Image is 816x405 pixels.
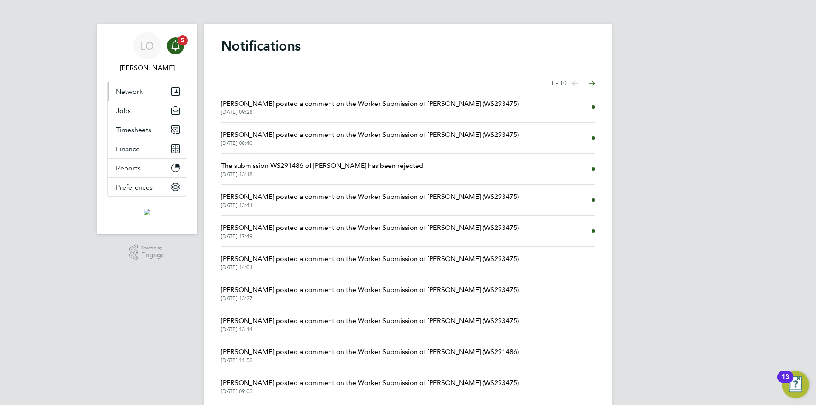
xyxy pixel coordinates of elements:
[221,285,519,295] span: [PERSON_NAME] posted a comment on the Worker Submission of [PERSON_NAME] (WS293475)
[221,264,519,271] span: [DATE] 14:01
[551,75,595,92] nav: Select page of notifications list
[221,223,519,233] span: [PERSON_NAME] posted a comment on the Worker Submission of [PERSON_NAME] (WS293475)
[108,120,187,139] button: Timesheets
[221,161,423,178] a: The submission WS291486 of [PERSON_NAME] has been rejected[DATE] 13:18
[116,164,141,172] span: Reports
[221,202,519,209] span: [DATE] 13:41
[782,377,789,388] div: 13
[107,63,187,73] span: Luke O'Neill
[221,223,519,240] a: [PERSON_NAME] posted a comment on the Worker Submission of [PERSON_NAME] (WS293475)[DATE] 17:49
[221,192,519,202] span: [PERSON_NAME] posted a comment on the Worker Submission of [PERSON_NAME] (WS293475)
[97,24,197,234] nav: Main navigation
[108,159,187,177] button: Reports
[221,285,519,302] a: [PERSON_NAME] posted a comment on the Worker Submission of [PERSON_NAME] (WS293475)[DATE] 13:27
[178,35,188,45] span: 5
[116,88,143,96] span: Network
[108,139,187,158] button: Finance
[221,316,519,326] span: [PERSON_NAME] posted a comment on the Worker Submission of [PERSON_NAME] (WS293475)
[116,126,151,134] span: Timesheets
[221,99,519,116] a: [PERSON_NAME] posted a comment on the Worker Submission of [PERSON_NAME] (WS293475)[DATE] 09:28
[129,244,165,261] a: Powered byEngage
[221,326,519,333] span: [DATE] 13:14
[141,244,165,252] span: Powered by
[140,40,154,51] span: LO
[221,347,519,357] span: [PERSON_NAME] posted a comment on the Worker Submission of [PERSON_NAME] (WS291486)
[221,99,519,109] span: [PERSON_NAME] posted a comment on the Worker Submission of [PERSON_NAME] (WS293475)
[108,101,187,120] button: Jobs
[221,192,519,209] a: [PERSON_NAME] posted a comment on the Worker Submission of [PERSON_NAME] (WS293475)[DATE] 13:41
[221,347,519,364] a: [PERSON_NAME] posted a comment on the Worker Submission of [PERSON_NAME] (WS291486)[DATE] 11:58
[221,254,519,264] span: [PERSON_NAME] posted a comment on the Worker Submission of [PERSON_NAME] (WS293475)
[108,82,187,101] button: Network
[167,32,184,59] a: 5
[551,79,567,88] span: 1 - 10
[221,378,519,395] a: [PERSON_NAME] posted a comment on the Worker Submission of [PERSON_NAME] (WS293475)[DATE] 09:03
[141,252,165,259] span: Engage
[144,209,150,215] img: morganhunt-logo-retina.png
[221,37,595,54] h1: Notifications
[221,161,423,171] span: The submission WS291486 of [PERSON_NAME] has been rejected
[221,388,519,395] span: [DATE] 09:03
[221,254,519,271] a: [PERSON_NAME] posted a comment on the Worker Submission of [PERSON_NAME] (WS293475)[DATE] 14:01
[221,130,519,147] a: [PERSON_NAME] posted a comment on the Worker Submission of [PERSON_NAME] (WS293475)[DATE] 08:40
[221,130,519,140] span: [PERSON_NAME] posted a comment on the Worker Submission of [PERSON_NAME] (WS293475)
[116,107,131,115] span: Jobs
[107,32,187,73] a: LO[PERSON_NAME]
[221,295,519,302] span: [DATE] 13:27
[221,109,519,116] span: [DATE] 09:28
[221,378,519,388] span: [PERSON_NAME] posted a comment on the Worker Submission of [PERSON_NAME] (WS293475)
[108,178,187,196] button: Preferences
[116,145,140,153] span: Finance
[221,316,519,333] a: [PERSON_NAME] posted a comment on the Worker Submission of [PERSON_NAME] (WS293475)[DATE] 13:14
[782,371,809,398] button: Open Resource Center, 13 new notifications
[116,183,153,191] span: Preferences
[221,233,519,240] span: [DATE] 17:49
[221,171,423,178] span: [DATE] 13:18
[221,140,519,147] span: [DATE] 08:40
[221,357,519,364] span: [DATE] 11:58
[107,205,187,219] a: Go to home page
